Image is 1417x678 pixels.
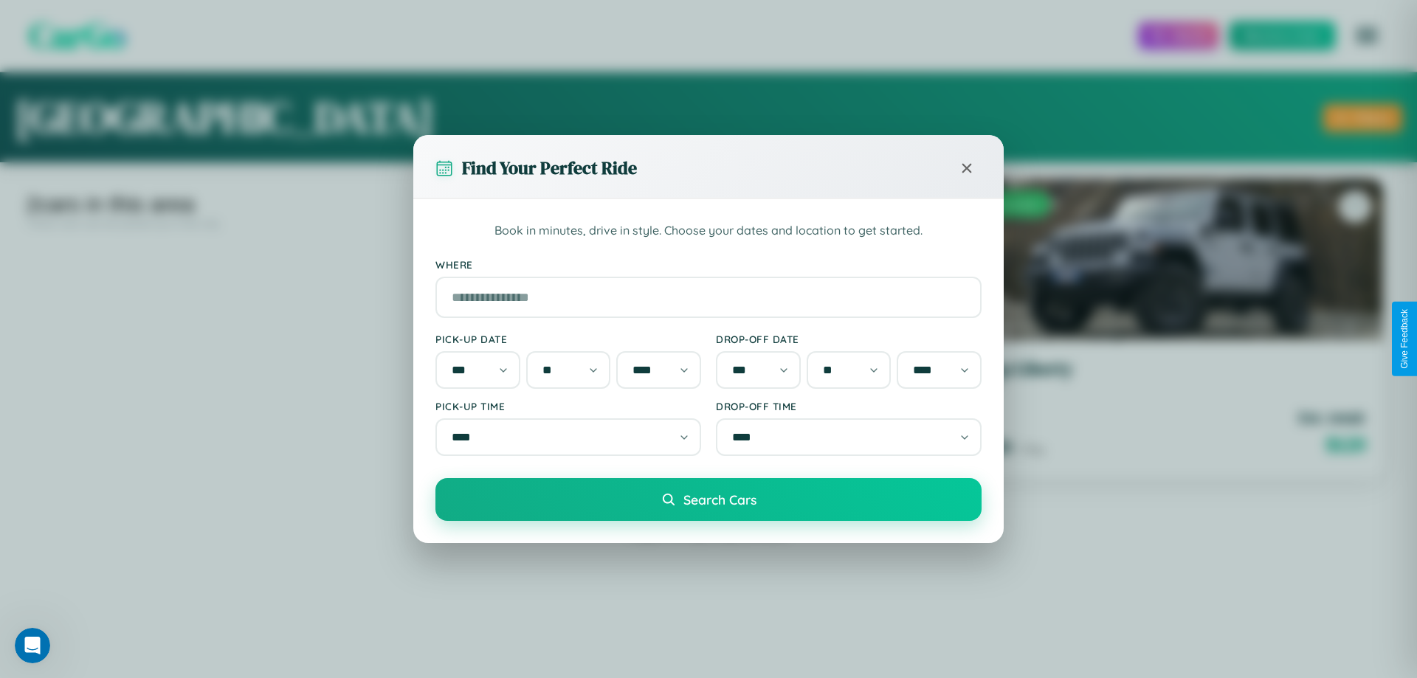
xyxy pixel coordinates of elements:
[435,478,982,521] button: Search Cars
[435,258,982,271] label: Where
[435,333,701,345] label: Pick-up Date
[435,400,701,412] label: Pick-up Time
[716,333,982,345] label: Drop-off Date
[683,491,756,508] span: Search Cars
[716,400,982,412] label: Drop-off Time
[462,156,637,180] h3: Find Your Perfect Ride
[435,221,982,241] p: Book in minutes, drive in style. Choose your dates and location to get started.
